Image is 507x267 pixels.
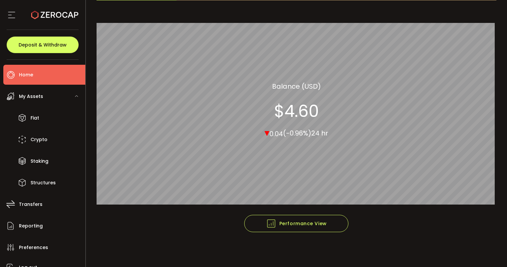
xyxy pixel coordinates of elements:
[274,101,319,121] section: $4.60
[19,92,43,101] span: My Assets
[474,235,507,267] iframe: Chat Widget
[283,129,311,138] span: (-0.96%)
[19,200,42,209] span: Transfers
[272,81,321,91] section: Balance (USD)
[19,243,48,252] span: Preferences
[311,129,328,138] span: 24 hr
[31,113,39,123] span: Fiat
[31,156,48,166] span: Staking
[269,129,283,138] span: 0.04
[19,70,33,80] span: Home
[266,219,327,228] span: Performance View
[244,215,348,232] button: Performance View
[264,125,269,139] span: ▾
[31,135,47,144] span: Crypto
[19,43,67,47] span: Deposit & Withdraw
[19,221,43,231] span: Reporting
[7,37,79,53] button: Deposit & Withdraw
[31,178,56,188] span: Structures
